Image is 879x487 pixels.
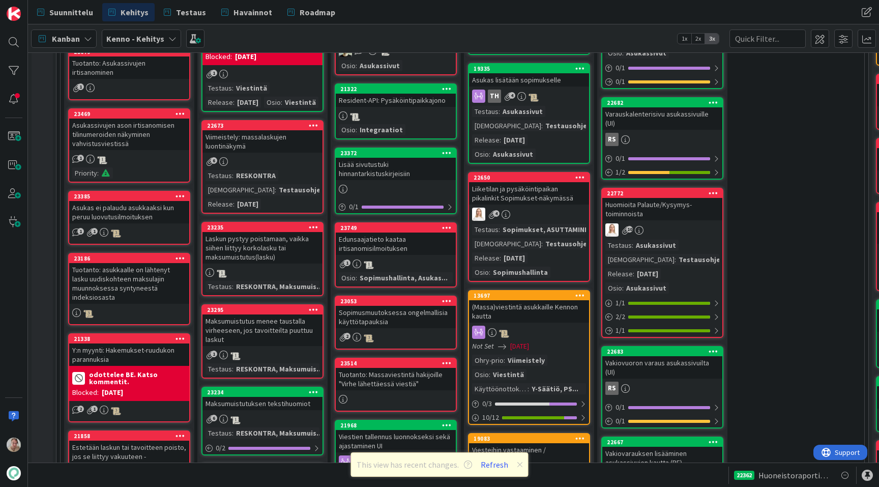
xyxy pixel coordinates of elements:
div: Osio [472,369,489,380]
div: RS [605,133,619,146]
div: 21968Viestien tallennus luonnokseksi sekä ajastaminen UI [336,421,456,452]
div: 23749 [336,223,456,233]
span: 1 [77,155,84,161]
span: : [232,170,233,181]
div: 22682 [607,99,722,106]
span: : [232,363,233,375]
span: : [504,355,505,366]
div: [DATE] [501,252,528,264]
div: Asukassivut [357,60,402,71]
div: 21968 [340,422,456,429]
div: Viestintä [282,97,318,108]
div: 23234Maksumuistutuksen tekstihuomiot [202,388,323,410]
span: : [281,97,282,108]
div: Viestien tallennus luonnokseksi sekä ajastaminen UI [336,430,456,452]
div: 23469 [74,110,189,118]
span: 4 [509,92,515,99]
div: Varauskalenterisivu asukassivuille (UI) [602,107,722,130]
div: 0/1 [602,62,722,74]
div: Asukassivut [633,240,679,251]
div: Testaus [206,363,232,375]
div: 21858 [74,433,189,440]
div: 0/1 [336,200,456,213]
div: Blocked: [72,387,99,398]
div: 23053 [336,297,456,306]
div: Asukassivut [624,47,669,59]
div: 22650 [469,173,589,182]
a: Testaus [158,3,212,21]
div: Sopimusmuutoksessa ongelmallisia käyttötapauksia [336,306,456,328]
span: 1 [211,70,217,76]
img: SL [605,223,619,237]
div: Integraatiot [357,124,405,135]
span: : [232,281,233,292]
div: Liiketilan ja pysäköintipaikan pikalinkit Sopimukset-näkymässä [469,182,589,205]
div: Sopimushallinta [490,267,550,278]
div: 19083 [469,434,589,443]
div: 22682Varauskalenterisivu asukassivuille (UI) [602,98,722,130]
div: 19335 [474,65,589,72]
div: 19335 [469,64,589,73]
div: Testausohjeet... [543,120,603,131]
div: 13697(Massa)viestintä asukkaille Kennon kautta [469,291,589,323]
span: 2 [344,333,350,339]
div: SL [602,223,722,237]
span: 6 [211,157,217,164]
div: Asukassivujen ason irtisanomisen tilinumeroiden näkyminen vahvistusviestissä [69,119,189,150]
div: 0/1 [602,415,722,427]
div: 1/2 [602,166,722,179]
div: Release [472,252,500,264]
button: Refresh [477,458,512,471]
span: : [356,124,357,135]
i: Not Set [472,341,494,351]
span: 1 [77,83,84,90]
div: [DATE] [501,134,528,146]
span: : [489,267,490,278]
div: 23385 [69,192,189,201]
div: 23469 [69,109,189,119]
div: 0/1 [602,401,722,414]
div: 23372 [336,149,456,158]
div: 23235 [207,224,323,231]
div: Huomioita Palaute/Kysymys-toiminnoista [602,198,722,220]
span: : [233,198,235,210]
div: 23385Asukas ei palaudu asukkaaksi kun peruu luovutusilmoituksen [69,192,189,223]
div: 22673 [202,121,323,130]
div: 22673 [207,122,323,129]
div: 10/12 [469,411,589,424]
div: 21338 [69,334,189,343]
div: [DATE] [235,198,261,210]
span: : [633,268,634,279]
div: Laskun pystyy poistamaan, vaikka siihen liittyy korkolasku tai maksumuistutus(lasku) [202,232,323,264]
span: 3x [705,34,719,44]
div: Blocked: [206,51,232,62]
span: This view has recent changes. [357,459,472,471]
div: Osio [339,60,356,71]
div: 0/2 [202,442,323,454]
div: Release [206,198,233,210]
div: Tuotanto: asukkaalle on lähtenyt lasku uudiskohteen maksulajin muunnoksessa syntyneestä indeksios... [69,263,189,304]
div: 2/2 [602,310,722,323]
div: Testaus [206,427,232,439]
div: Asukas lisätään sopimukselle [469,73,589,87]
span: 6 [211,415,217,421]
div: 0/3 [469,397,589,410]
div: 13697 [469,291,589,300]
div: Osio [264,97,281,108]
input: Quick Filter... [729,30,806,48]
span: Testaus [176,6,206,18]
div: Release [605,268,633,279]
span: 1 [211,351,217,357]
div: Testausohjeet... [676,254,737,265]
span: : [500,134,501,146]
span: : [97,167,99,179]
div: 22683 [607,348,722,355]
div: 22667Vakiovarauksen lisääminen asukassivujen kautta (BE) [602,438,722,469]
div: Testausohjeet... [276,184,337,195]
span: : [275,184,276,195]
div: [DEMOGRAPHIC_DATA] [605,254,675,265]
span: : [356,60,357,71]
span: 1 / 2 [616,167,625,178]
div: Maksumuistutuksen tekstihuomiot [202,397,323,410]
div: [DATE] [102,387,123,398]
